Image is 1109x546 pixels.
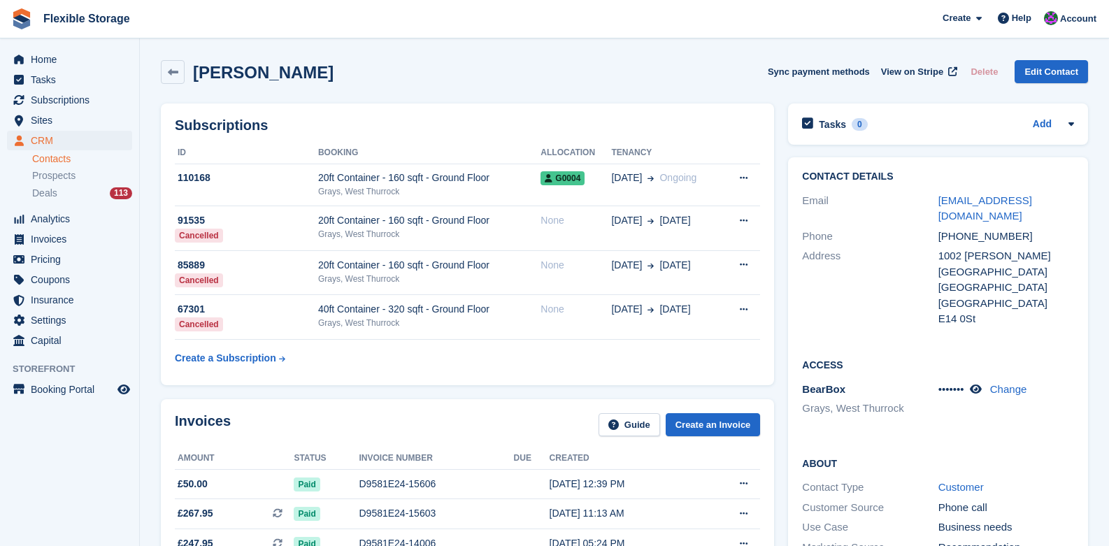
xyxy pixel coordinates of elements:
h2: Subscriptions [175,117,760,134]
div: [GEOGRAPHIC_DATA] [938,296,1074,312]
div: Customer Source [802,500,938,516]
span: Paid [294,507,320,521]
span: [DATE] [659,213,690,228]
div: Phone [802,229,938,245]
span: Analytics [31,209,115,229]
a: menu [7,209,132,229]
div: 67301 [175,302,318,317]
span: [DATE] [659,302,690,317]
div: Business needs [938,519,1074,536]
h2: Access [802,357,1074,371]
a: menu [7,131,132,150]
div: 113 [110,187,132,199]
button: Sync payment methods [768,60,870,83]
a: Edit Contact [1015,60,1088,83]
div: D9581E24-15606 [359,477,513,491]
span: Invoices [31,229,115,249]
span: Settings [31,310,115,330]
div: 1002 [PERSON_NAME][GEOGRAPHIC_DATA] [938,248,1074,280]
div: 0 [852,118,868,131]
div: 20ft Container - 160 sqft - Ground Floor [318,171,541,185]
a: Change [990,383,1027,395]
span: Help [1012,11,1031,25]
div: None [541,213,611,228]
span: G0004 [541,171,585,185]
li: Grays, West Thurrock [802,401,938,417]
th: Invoice number [359,447,513,470]
a: menu [7,70,132,89]
div: 91535 [175,213,318,228]
span: Tasks [31,70,115,89]
h2: Tasks [819,118,846,131]
span: Booking Portal [31,380,115,399]
div: D9581E24-15603 [359,506,513,521]
div: [DATE] 11:13 AM [550,506,701,521]
div: [PHONE_NUMBER] [938,229,1074,245]
th: ID [175,142,318,164]
div: None [541,258,611,273]
a: Add [1033,117,1052,133]
span: [DATE] [659,258,690,273]
span: Capital [31,331,115,350]
div: [GEOGRAPHIC_DATA] [938,280,1074,296]
div: 110168 [175,171,318,185]
div: 40ft Container - 320 sqft - Ground Floor [318,302,541,317]
span: Sites [31,110,115,130]
span: Home [31,50,115,69]
span: View on Stripe [881,65,943,79]
div: Use Case [802,519,938,536]
a: Guide [599,413,660,436]
div: [DATE] 12:39 PM [550,477,701,491]
span: Coupons [31,270,115,289]
a: menu [7,229,132,249]
a: Preview store [115,381,132,398]
span: Deals [32,187,57,200]
span: Create [943,11,971,25]
th: Tenancy [611,142,722,164]
span: [DATE] [611,302,642,317]
th: Amount [175,447,294,470]
h2: [PERSON_NAME] [193,63,334,82]
span: £267.95 [178,506,213,521]
th: Status [294,447,359,470]
div: 20ft Container - 160 sqft - Ground Floor [318,258,541,273]
div: Cancelled [175,229,223,243]
div: 20ft Container - 160 sqft - Ground Floor [318,213,541,228]
span: CRM [31,131,115,150]
div: Grays, West Thurrock [318,228,541,240]
h2: Contact Details [802,171,1074,182]
a: menu [7,110,132,130]
button: Delete [965,60,1003,83]
a: menu [7,310,132,330]
th: Created [550,447,701,470]
a: Prospects [32,168,132,183]
a: Create a Subscription [175,345,285,371]
a: Customer [938,481,984,493]
span: ••••••• [938,383,964,395]
span: Paid [294,477,320,491]
div: Create a Subscription [175,351,276,366]
div: Contact Type [802,480,938,496]
a: menu [7,331,132,350]
a: menu [7,50,132,69]
h2: Invoices [175,413,231,436]
span: BearBox [802,383,845,395]
th: Allocation [541,142,611,164]
img: Daniel Douglas [1044,11,1058,25]
span: Prospects [32,169,76,182]
span: £50.00 [178,477,208,491]
span: Ongoing [659,172,696,183]
a: Create an Invoice [666,413,761,436]
a: [EMAIL_ADDRESS][DOMAIN_NAME] [938,194,1032,222]
div: Grays, West Thurrock [318,273,541,285]
div: Grays, West Thurrock [318,185,541,198]
th: Booking [318,142,541,164]
h2: About [802,456,1074,470]
div: None [541,302,611,317]
img: stora-icon-8386f47178a22dfd0bd8f6a31ec36ba5ce8667c1dd55bd0f319d3a0aa187defe.svg [11,8,32,29]
span: Storefront [13,362,139,376]
span: [DATE] [611,258,642,273]
div: 85889 [175,258,318,273]
span: [DATE] [611,213,642,228]
span: Insurance [31,290,115,310]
